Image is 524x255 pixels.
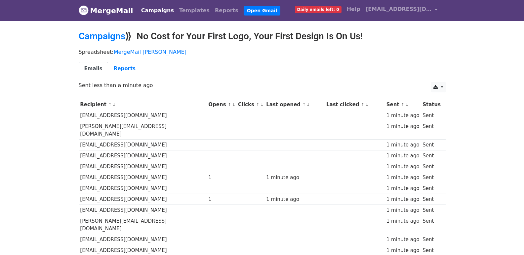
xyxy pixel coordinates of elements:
[79,216,207,234] td: [PERSON_NAME][EMAIL_ADDRESS][DOMAIN_NAME]
[421,194,442,205] td: Sent
[421,216,442,234] td: Sent
[421,161,442,172] td: Sent
[366,5,432,13] span: [EMAIL_ADDRESS][DOMAIN_NAME]
[421,121,442,140] td: Sent
[112,102,116,107] a: ↓
[386,163,420,171] div: 1 minute ago
[386,247,420,254] div: 1 minute ago
[244,6,280,16] a: Open Gmail
[325,99,385,110] th: Last clicked
[361,102,365,107] a: ↑
[79,183,207,194] td: [EMAIL_ADDRESS][DOMAIN_NAME]
[79,5,89,15] img: MergeMail logo
[79,62,108,76] a: Emails
[79,31,446,42] h2: ⟫ No Cost for Your First Logo, Your First Design Is On Us!
[421,139,442,150] td: Sent
[386,174,420,181] div: 1 minute ago
[260,102,264,107] a: ↓
[421,99,442,110] th: Status
[386,152,420,160] div: 1 minute ago
[79,139,207,150] td: [EMAIL_ADDRESS][DOMAIN_NAME]
[302,102,306,107] a: ↑
[79,161,207,172] td: [EMAIL_ADDRESS][DOMAIN_NAME]
[79,205,207,216] td: [EMAIL_ADDRESS][DOMAIN_NAME]
[386,196,420,203] div: 1 minute ago
[386,236,420,243] div: 1 minute ago
[421,234,442,245] td: Sent
[207,99,237,110] th: Opens
[79,121,207,140] td: [PERSON_NAME][EMAIL_ADDRESS][DOMAIN_NAME]
[232,102,236,107] a: ↓
[405,102,409,107] a: ↓
[256,102,260,107] a: ↑
[139,4,177,17] a: Campaigns
[79,172,207,183] td: [EMAIL_ADDRESS][DOMAIN_NAME]
[421,205,442,216] td: Sent
[363,3,440,18] a: [EMAIL_ADDRESS][DOMAIN_NAME]
[79,234,207,245] td: [EMAIL_ADDRESS][DOMAIN_NAME]
[386,123,420,130] div: 1 minute ago
[79,82,446,89] p: Sent less than a minute ago
[79,48,446,55] p: Spreadsheet:
[79,31,125,42] a: Campaigns
[386,185,420,192] div: 1 minute ago
[79,4,133,17] a: MergeMail
[385,99,421,110] th: Sent
[401,102,405,107] a: ↑
[236,99,264,110] th: Clicks
[266,196,323,203] div: 1 minute ago
[365,102,369,107] a: ↓
[421,150,442,161] td: Sent
[421,172,442,183] td: Sent
[208,196,235,203] div: 1
[386,112,420,119] div: 1 minute ago
[295,6,342,13] span: Daily emails left: 0
[386,141,420,149] div: 1 minute ago
[228,102,231,107] a: ↑
[344,3,363,16] a: Help
[306,102,310,107] a: ↓
[212,4,241,17] a: Reports
[79,110,207,121] td: [EMAIL_ADDRESS][DOMAIN_NAME]
[264,99,325,110] th: Last opened
[421,183,442,194] td: Sent
[266,174,323,181] div: 1 minute ago
[292,3,344,16] a: Daily emails left: 0
[108,62,141,76] a: Reports
[208,174,235,181] div: 1
[79,99,207,110] th: Recipient
[386,207,420,214] div: 1 minute ago
[108,102,112,107] a: ↑
[177,4,212,17] a: Templates
[114,49,186,55] a: MergeMail [PERSON_NAME]
[79,150,207,161] td: [EMAIL_ADDRESS][DOMAIN_NAME]
[79,194,207,205] td: [EMAIL_ADDRESS][DOMAIN_NAME]
[421,110,442,121] td: Sent
[386,217,420,225] div: 1 minute ago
